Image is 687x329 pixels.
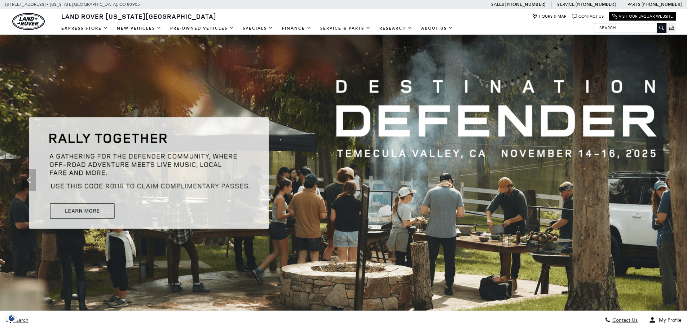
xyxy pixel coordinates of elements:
[57,12,221,21] a: Land Rover [US_STATE][GEOGRAPHIC_DATA]
[61,12,216,21] span: Land Rover [US_STATE][GEOGRAPHIC_DATA]
[576,1,616,7] a: [PHONE_NUMBER]
[57,22,113,35] a: EXPRESS STORE
[22,169,36,191] div: Previous
[417,22,458,35] a: About Us
[611,317,638,323] span: Contact Us
[4,314,20,322] img: Opt-Out Icon
[491,2,504,7] span: Sales
[572,14,604,19] a: Contact Us
[4,314,20,322] section: Click to Open Cookie Consent Modal
[612,14,673,19] a: Visit Our Jaguar Website
[594,23,666,32] input: Search
[375,22,417,35] a: Research
[316,22,375,35] a: Service & Parts
[643,311,687,329] button: Open user profile menu
[113,22,166,35] a: New Vehicles
[627,2,640,7] span: Parts
[642,1,682,7] a: [PHONE_NUMBER]
[12,13,45,30] a: land-rover
[5,2,140,7] a: [STREET_ADDRESS] • [US_STATE][GEOGRAPHIC_DATA], CO 80905
[656,317,682,323] span: My Profile
[57,22,458,35] nav: Main Navigation
[505,1,545,7] a: [PHONE_NUMBER]
[651,169,665,191] div: Next
[12,13,45,30] img: Land Rover
[532,14,567,19] a: Hours & Map
[278,22,316,35] a: Finance
[238,22,278,35] a: Specials
[166,22,238,35] a: Pre-Owned Vehicles
[557,2,574,7] span: Service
